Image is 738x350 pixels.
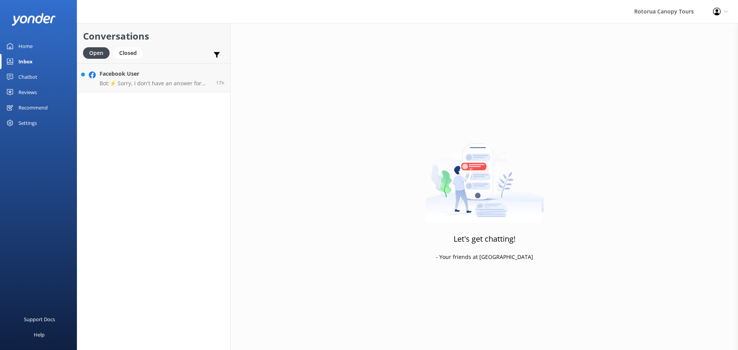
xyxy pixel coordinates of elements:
div: Support Docs [24,312,55,327]
div: Closed [113,47,143,59]
a: Open [83,48,113,57]
h4: Facebook User [100,70,210,78]
a: Closed [113,48,146,57]
img: yonder-white-logo.png [12,13,56,26]
div: Inbox [18,54,33,69]
div: Help [34,327,45,342]
div: Recommend [18,100,48,115]
h3: Let's get chatting! [454,233,515,245]
div: Home [18,38,33,54]
p: - Your friends at [GEOGRAPHIC_DATA] [436,253,533,261]
h2: Conversations [83,29,224,43]
img: artwork of a man stealing a conversation from at giant smartphone [425,127,544,223]
p: Bot: ⚡ Sorry, I don't have an answer for that. Could you please try and rephrase your question? A... [100,80,210,87]
div: Open [83,47,110,59]
div: Reviews [18,85,37,100]
span: Oct 10 2025 08:36pm (UTC +13:00) Pacific/Auckland [216,80,224,86]
a: Facebook UserBot:⚡ Sorry, I don't have an answer for that. Could you please try and rephrase your... [77,63,230,92]
div: Chatbot [18,69,37,85]
div: Settings [18,115,37,131]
